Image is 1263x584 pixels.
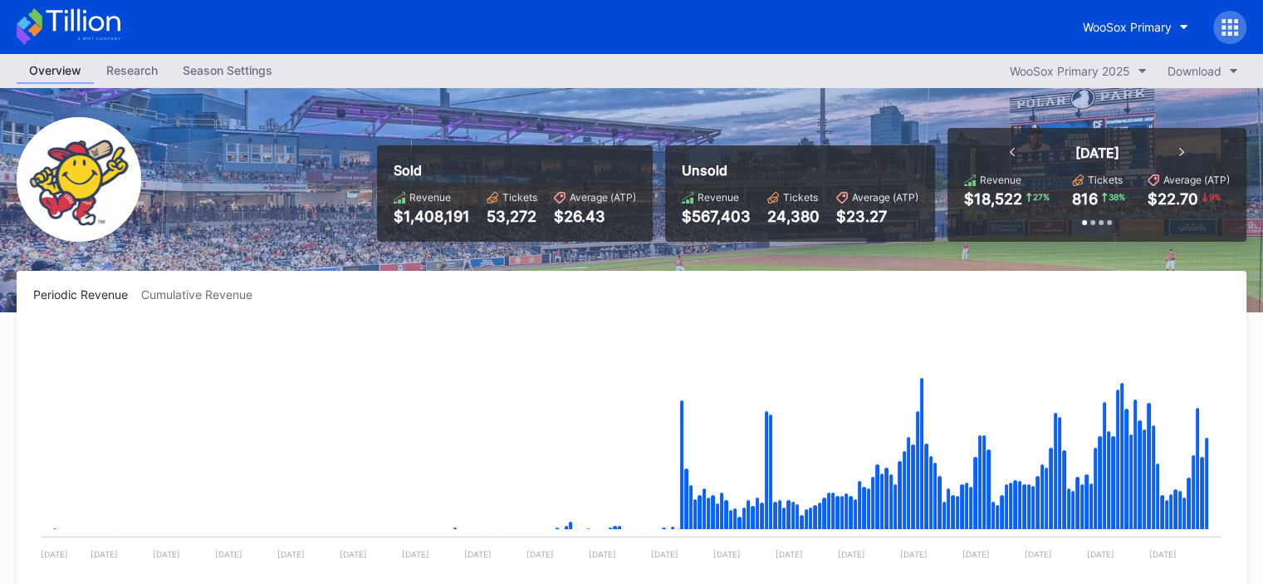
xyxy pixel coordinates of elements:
[1148,549,1176,559] text: [DATE]
[340,549,367,559] text: [DATE]
[962,549,989,559] text: [DATE]
[713,549,741,559] text: [DATE]
[41,549,68,559] text: [DATE]
[1168,64,1221,78] div: Download
[502,191,537,204] div: Tickets
[91,549,118,559] text: [DATE]
[980,174,1021,186] div: Revenue
[837,549,864,559] text: [DATE]
[33,287,141,302] div: Periodic Revenue
[651,549,678,559] text: [DATE]
[394,208,470,225] div: $1,408,191
[94,58,170,84] a: Research
[402,549,429,559] text: [DATE]
[1107,190,1127,204] div: 38 %
[464,549,492,559] text: [DATE]
[698,191,739,204] div: Revenue
[170,58,285,82] div: Season Settings
[589,549,616,559] text: [DATE]
[17,58,94,84] a: Overview
[1086,549,1114,559] text: [DATE]
[682,162,918,179] div: Unsold
[1072,190,1098,208] div: 816
[94,58,170,82] div: Research
[1083,20,1172,34] div: WooSox Primary
[852,191,918,204] div: Average (ATP)
[33,322,1229,572] svg: Chart title
[1024,549,1051,559] text: [DATE]
[170,58,285,84] a: Season Settings
[1075,145,1119,161] div: [DATE]
[394,162,636,179] div: Sold
[1010,64,1130,78] div: WooSox Primary 2025
[1163,174,1230,186] div: Average (ATP)
[153,549,180,559] text: [DATE]
[141,287,266,302] div: Cumulative Revenue
[554,208,636,225] div: $26.43
[836,208,918,225] div: $23.27
[17,117,141,242] img: WooSox_Primary.png
[1088,174,1123,186] div: Tickets
[1031,190,1051,204] div: 27 %
[1159,60,1246,82] button: Download
[487,208,537,225] div: 53,272
[409,191,451,204] div: Revenue
[1001,60,1155,82] button: WooSox Primary 2025
[776,549,803,559] text: [DATE]
[570,191,636,204] div: Average (ATP)
[277,549,305,559] text: [DATE]
[899,549,927,559] text: [DATE]
[767,208,820,225] div: 24,380
[1148,190,1198,208] div: $22.70
[526,549,554,559] text: [DATE]
[1070,12,1201,42] button: WooSox Primary
[1207,190,1222,204] div: 9 %
[964,190,1022,208] div: $18,522
[215,549,242,559] text: [DATE]
[682,208,751,225] div: $567,403
[783,191,818,204] div: Tickets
